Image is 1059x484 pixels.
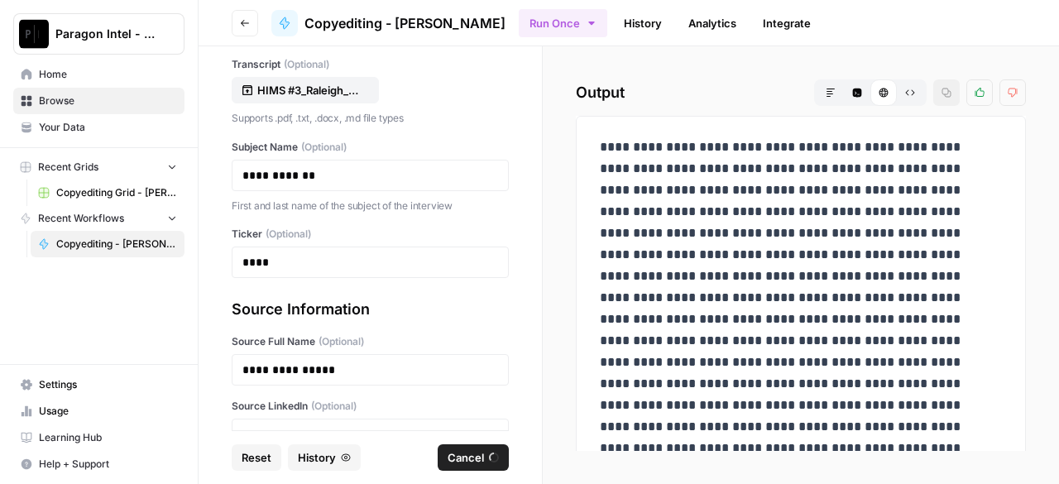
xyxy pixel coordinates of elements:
[39,377,177,392] span: Settings
[38,211,124,226] span: Recent Workflows
[678,10,746,36] a: Analytics
[232,334,509,349] label: Source Full Name
[31,231,184,257] a: Copyediting - [PERSON_NAME]
[55,26,156,42] span: Paragon Intel - Copyediting
[13,451,184,477] button: Help + Support
[271,10,506,36] a: Copyediting - [PERSON_NAME]
[304,13,506,33] span: Copyediting - [PERSON_NAME]
[448,449,484,466] span: Cancel
[31,180,184,206] a: Copyediting Grid - [PERSON_NAME]
[232,399,509,414] label: Source LinkedIn
[13,13,184,55] button: Workspace: Paragon Intel - Copyediting
[13,114,184,141] a: Your Data
[13,88,184,114] a: Browse
[576,79,1026,106] h2: Output
[38,160,98,175] span: Recent Grids
[13,424,184,451] a: Learning Hub
[232,77,379,103] button: HIMS #3_Raleigh_Raw Transcript.docx
[232,444,281,471] button: Reset
[298,449,336,466] span: History
[438,444,509,471] button: Cancel
[753,10,821,36] a: Integrate
[232,140,509,155] label: Subject Name
[39,93,177,108] span: Browse
[257,82,363,98] p: HIMS #3_Raleigh_Raw Transcript.docx
[266,227,311,242] span: (Optional)
[232,110,509,127] p: Supports .pdf, .txt, .docx, .md file types
[19,19,49,49] img: Paragon Intel - Copyediting Logo
[311,399,357,414] span: (Optional)
[242,449,271,466] span: Reset
[39,457,177,472] span: Help + Support
[39,120,177,135] span: Your Data
[519,9,607,37] button: Run Once
[288,444,361,471] button: History
[319,334,364,349] span: (Optional)
[301,140,347,155] span: (Optional)
[13,155,184,180] button: Recent Grids
[39,404,177,419] span: Usage
[13,398,184,424] a: Usage
[56,185,177,200] span: Copyediting Grid - [PERSON_NAME]
[614,10,672,36] a: History
[39,430,177,445] span: Learning Hub
[232,227,509,242] label: Ticker
[13,61,184,88] a: Home
[56,237,177,252] span: Copyediting - [PERSON_NAME]
[232,298,509,321] div: Source Information
[232,57,509,72] label: Transcript
[13,371,184,398] a: Settings
[39,67,177,82] span: Home
[13,206,184,231] button: Recent Workflows
[284,57,329,72] span: (Optional)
